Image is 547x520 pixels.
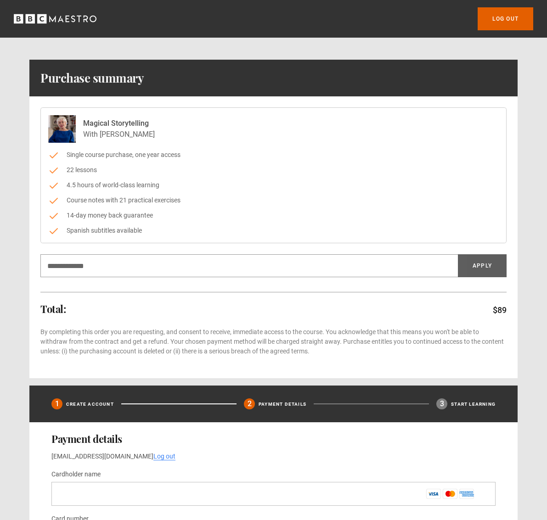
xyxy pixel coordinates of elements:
div: 1 [51,398,62,409]
p: Magical Storytelling [83,118,155,129]
li: 4.5 hours of world-class learning [48,180,499,190]
li: Course notes with 21 practical exercises [48,196,499,205]
h1: Purchase summary [40,71,144,85]
label: Cardholder name [51,469,101,480]
li: Single course purchase, one year access [48,150,499,160]
p: [EMAIL_ADDRESS][DOMAIN_NAME] [51,452,496,461]
p: Start learning [451,401,496,408]
h2: Payment details [51,433,496,444]
svg: BBC Maestro [14,12,96,26]
p: Payment details [259,401,306,408]
h2: Total: [40,303,66,314]
p: By completing this order you are requesting, and consent to receive, immediate access to the cour... [40,327,507,356]
p: Create Account [66,401,114,408]
li: Spanish subtitles available [48,226,499,235]
a: Log out [153,453,175,460]
p: With [PERSON_NAME] [83,129,155,140]
button: Apply [458,254,507,277]
li: 14-day money back guarantee [48,211,499,220]
li: 22 lessons [48,165,499,175]
div: 3 [436,398,447,409]
p: $89 [493,304,507,316]
div: 2 [244,398,255,409]
a: Log out [478,7,533,30]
